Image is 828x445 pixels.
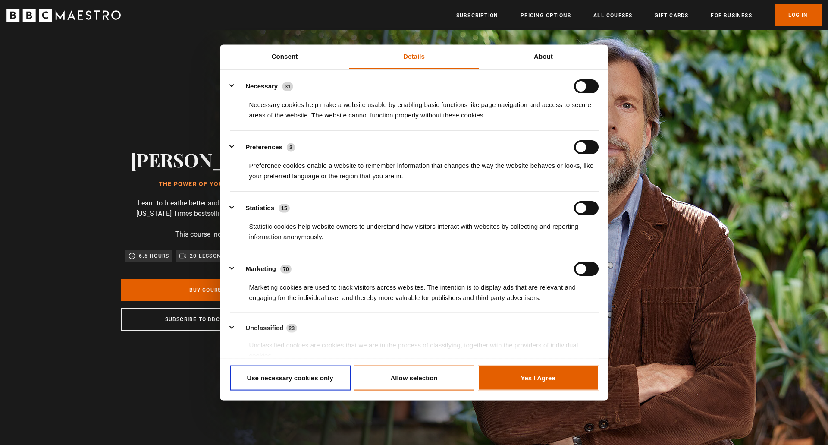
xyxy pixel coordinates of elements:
label: Preferences [245,142,282,152]
p: Learn to breathe better and live better with the [US_STATE] Times bestselling author of . [121,198,293,219]
a: For business [711,11,752,20]
button: Marketing (70) [230,262,297,276]
a: Pricing Options [521,11,571,20]
a: Log In [775,4,822,26]
div: Preference cookies enable a website to remember information that changes the way the website beha... [230,154,599,181]
label: Necessary [245,81,278,91]
a: About [479,44,608,69]
p: This course includes: [175,229,239,240]
h1: The Power of Your Breath [130,181,284,188]
a: All Courses [593,11,632,20]
a: Subscription [456,11,498,20]
button: Yes I Agree [478,365,599,390]
button: Statistics (15) [230,201,295,215]
div: Unclassified cookies are cookies that we are in the process of classifying, together with the pro... [230,333,599,360]
button: Unclassified (23) [230,323,303,334]
button: Necessary (31) [230,79,299,93]
span: 15 [279,204,290,212]
div: Necessary cookies help make a website usable by enabling basic functions like page navigation and... [230,93,599,120]
a: Details [349,44,479,69]
label: Statistics [245,203,274,213]
button: Allow selection [354,365,474,390]
label: Marketing [245,264,276,274]
p: 20 lessons [190,252,225,260]
h2: [PERSON_NAME] [130,148,284,170]
div: Marketing cookies are used to track visitors across websites. The intention is to display ads tha... [230,276,599,303]
span: 70 [280,265,292,273]
span: 3 [287,143,295,151]
a: Subscribe to BBC Maestro [121,308,293,331]
a: Buy Course [121,279,293,301]
div: Statistic cookies help website owners to understand how visitors interact with websites by collec... [230,215,599,242]
a: Gift Cards [655,11,688,20]
span: 31 [282,82,293,91]
a: Consent [220,44,349,69]
svg: BBC Maestro [6,9,121,22]
span: 23 [286,324,298,333]
button: Preferences (3) [230,140,301,154]
button: Use necessary cookies only [230,365,351,390]
p: 6.5 hours [139,252,169,260]
nav: Primary [456,4,822,26]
